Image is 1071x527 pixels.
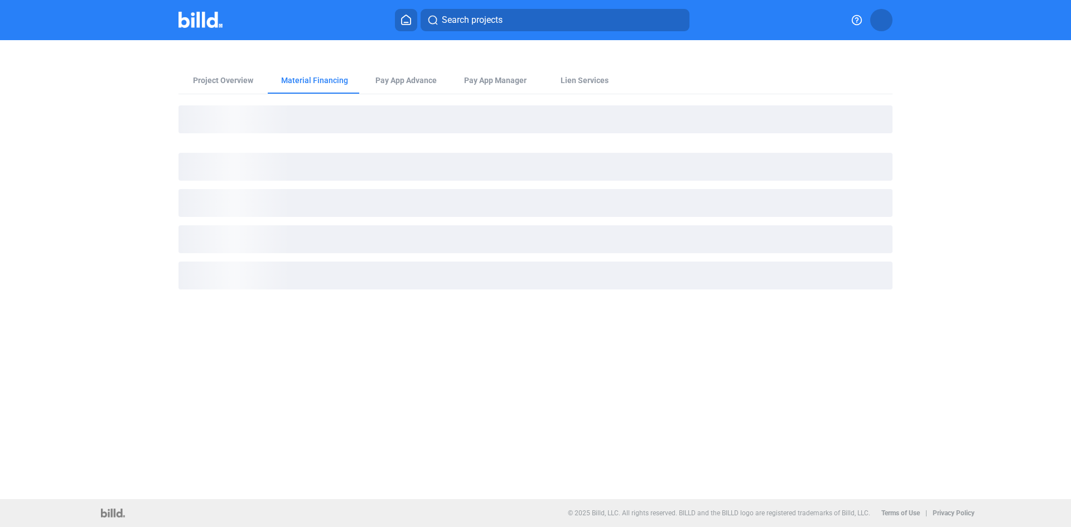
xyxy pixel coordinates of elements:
[193,75,253,86] div: Project Overview
[178,12,223,28] img: Billd Company Logo
[568,509,870,517] p: © 2025 Billd, LLC. All rights reserved. BILLD and the BILLD logo are registered trademarks of Bil...
[464,75,527,86] span: Pay App Manager
[881,509,920,517] b: Terms of Use
[178,262,893,289] div: loading
[101,509,125,518] img: logo
[561,75,609,86] div: Lien Services
[178,189,893,217] div: loading
[375,75,437,86] div: Pay App Advance
[178,105,893,133] div: loading
[281,75,348,86] div: Material Financing
[442,13,503,27] span: Search projects
[925,509,927,517] p: |
[933,509,974,517] b: Privacy Policy
[178,225,893,253] div: loading
[421,9,689,31] button: Search projects
[178,153,893,181] div: loading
